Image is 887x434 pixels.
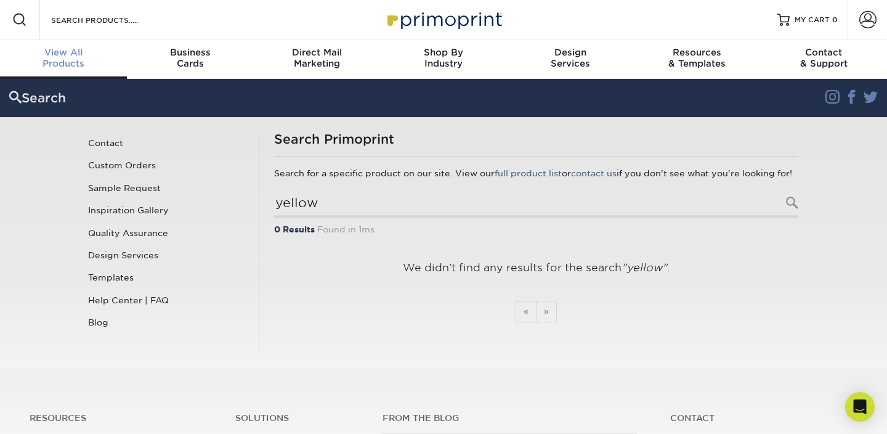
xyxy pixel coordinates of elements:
[760,47,887,69] div: & Support
[380,47,507,58] span: Shop By
[795,15,830,25] span: MY CART
[127,47,254,69] div: Cards
[50,12,170,27] input: SEARCH PRODUCTS.....
[253,39,380,79] a: Direct MailMarketing
[382,6,505,33] img: Primoprint
[760,39,887,79] a: Contact& Support
[507,47,634,69] div: Services
[507,47,634,58] span: Design
[380,39,507,79] a: Shop ByIndustry
[127,47,254,58] span: Business
[127,39,254,79] a: BusinessCards
[507,39,634,79] a: DesignServices
[253,47,380,58] span: Direct Mail
[380,47,507,69] div: Industry
[253,47,380,69] div: Marketing
[634,47,761,58] span: Resources
[760,47,887,58] span: Contact
[845,392,875,422] div: Open Intercom Messenger
[634,47,761,69] div: & Templates
[832,15,838,24] span: 0
[634,39,761,79] a: Resources& Templates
